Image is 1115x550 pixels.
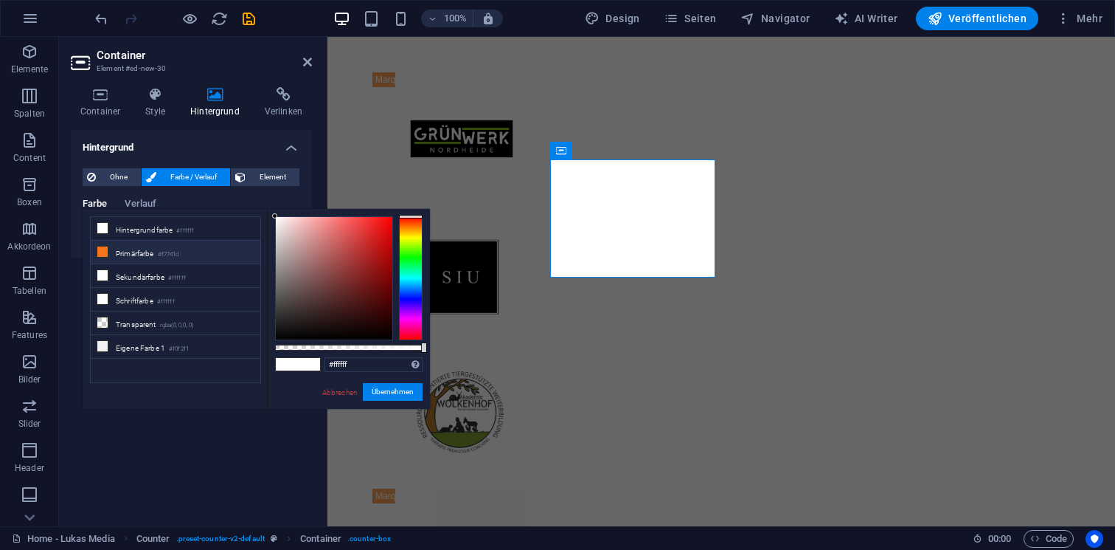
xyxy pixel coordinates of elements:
[14,108,45,120] p: Spalten
[928,11,1027,26] span: Veröffentlichen
[169,344,189,354] small: #f0f2f1
[210,10,228,27] button: reload
[181,87,255,118] h4: Hintergrund
[211,10,228,27] i: Seite neu laden
[18,374,41,385] p: Bilder
[17,196,42,208] p: Boxen
[97,49,312,62] h2: Container
[1024,530,1074,548] button: Code
[71,87,136,118] h4: Container
[7,241,51,252] p: Akkordeon
[347,530,391,548] span: . counter-box
[298,358,320,371] span: #ffffff
[1030,530,1067,548] span: Code
[240,10,257,27] button: save
[15,462,44,474] p: Header
[998,533,1001,544] span: :
[300,530,341,548] span: Klick zum Auswählen. Doppelklick zum Bearbeiten
[12,530,115,548] a: Klick, um Auswahl aufzuheben. Doppelklick öffnet Seitenverwaltung
[271,534,277,543] i: Dieses Element ist ein anpassbares Preset
[579,7,646,30] button: Design
[240,10,257,27] i: Save (Ctrl+S)
[740,11,810,26] span: Navigator
[13,152,46,164] p: Content
[136,530,170,548] span: Klick zum Auswählen. Doppelklick zum Bearbeiten
[1086,530,1103,548] button: Usercentrics
[321,387,359,398] a: Abbrechen
[91,217,260,241] li: Hintergrundfarbe
[181,10,198,27] button: Klicke hier, um den Vorschau-Modus zu verlassen
[71,130,312,157] h4: Hintergrund
[16,506,43,518] p: Footer
[1050,7,1108,30] button: Mehr
[482,12,495,25] i: Bei Größenänderung Zoomstufe automatisch an das gewählte Gerät anpassen.
[176,530,265,548] span: . preset-counter-v2-default
[157,297,175,307] small: #ffffff
[734,7,816,30] button: Navigator
[658,7,723,30] button: Seiten
[91,241,260,264] li: Primärfarbe
[18,418,41,430] p: Slider
[176,226,194,236] small: #ffffff
[276,358,298,371] span: #ffffff
[160,320,195,331] small: rgba(0,0,0,.0)
[12,329,47,341] p: Features
[125,195,156,216] span: Verlauf
[231,168,299,186] button: Element
[158,250,179,260] small: #f7741d
[92,10,110,27] button: undo
[91,335,260,359] li: Eigene Farbe 1
[363,383,423,401] button: Übernehmen
[988,530,1011,548] span: 00 00
[100,168,136,186] span: Ohne
[250,168,295,186] span: Element
[443,10,467,27] h6: 100%
[83,168,141,186] button: Ohne
[83,195,107,216] span: Farbe
[828,7,904,30] button: AI Writer
[97,62,282,75] h3: Element #ed-new-30
[421,10,473,27] button: 100%
[136,530,391,548] nav: breadcrumb
[91,264,260,288] li: Sekundärfarbe
[136,87,181,118] h4: Style
[168,273,186,283] small: #ffffff
[91,312,260,335] li: Transparent
[664,11,717,26] span: Seiten
[255,87,312,118] h4: Verlinken
[13,285,46,297] p: Tabellen
[142,168,230,186] button: Farbe / Verlauf
[916,7,1038,30] button: Veröffentlichen
[579,7,646,30] div: Design (Strg+Alt+Y)
[585,11,640,26] span: Design
[93,10,110,27] i: Rückgängig: Hintergrund ändern (Strg+Z)
[11,63,49,75] p: Elemente
[161,168,226,186] span: Farbe / Verlauf
[973,530,1012,548] h6: Session-Zeit
[91,288,260,312] li: Schriftfarbe
[1056,11,1102,26] span: Mehr
[834,11,898,26] span: AI Writer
